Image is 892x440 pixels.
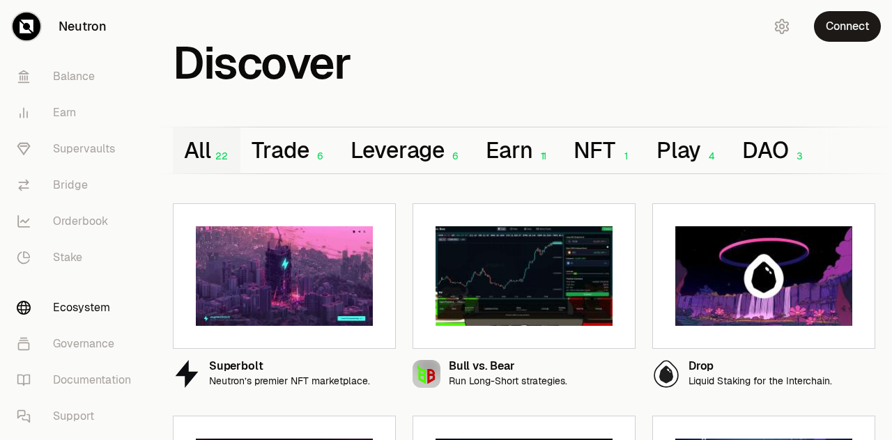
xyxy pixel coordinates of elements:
a: Governance [6,326,151,362]
div: Superbolt [209,361,370,372]
button: NFT [562,127,645,173]
button: Earn [475,127,562,173]
a: Support [6,398,151,434]
img: Bull vs. Bear preview image [436,226,613,326]
p: Neutron’s premier NFT marketplace. [209,375,370,387]
button: Play [645,127,731,173]
button: All [173,127,240,173]
div: 6 [309,150,328,162]
a: Documentation [6,362,151,398]
div: 6 [445,150,463,162]
a: Balance [6,58,151,95]
img: Superbolt preview image [196,226,373,326]
p: Run Long-Short strategies. [449,375,567,387]
a: Bridge [6,167,151,203]
a: Stake [6,239,151,276]
div: 11 [532,150,551,162]
a: Orderbook [6,203,151,239]
div: 1 [615,150,634,162]
p: Liquid Staking for the Interchain. [689,375,832,387]
button: Connect [814,11,881,42]
button: DAO [731,127,818,173]
img: Drop preview image [675,226,852,326]
a: Ecosystem [6,290,151,326]
div: 4 [701,150,720,162]
h1: Discover [173,45,351,82]
div: 22 [210,150,229,162]
div: 3 [789,150,808,162]
button: Trade [240,127,339,173]
a: Earn [6,95,151,131]
div: Drop [689,361,832,372]
div: Bull vs. Bear [449,361,567,372]
a: Supervaults [6,131,151,167]
button: Leverage [339,127,475,173]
